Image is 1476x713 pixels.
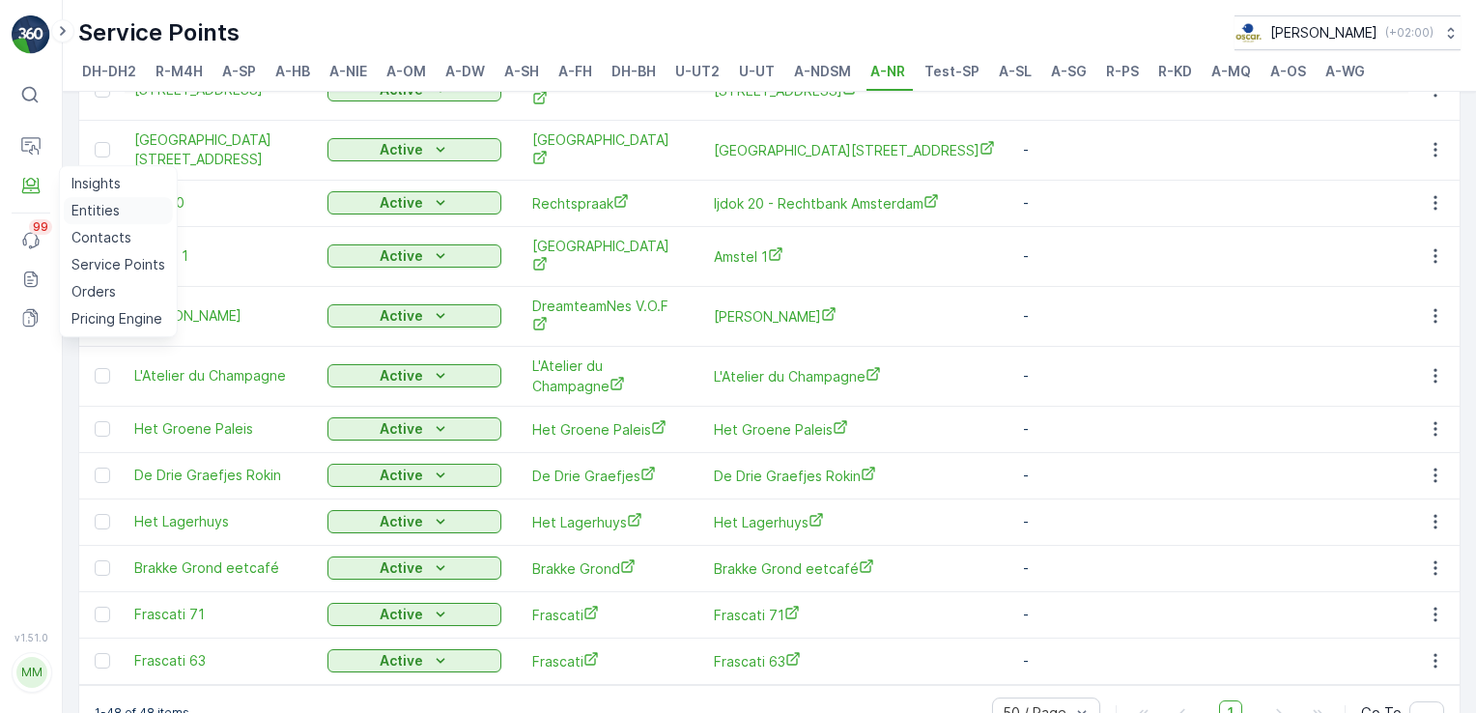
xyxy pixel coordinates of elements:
span: A-SH [504,62,539,81]
p: Active [380,651,423,670]
button: Active [327,244,501,268]
span: A-OM [386,62,426,81]
a: Van Kerkwijk [714,306,1004,327]
span: A-NIE [329,62,367,81]
span: A-NR [870,62,905,81]
p: Active [380,512,423,531]
span: [PERSON_NAME] [134,306,308,326]
a: Van Kerkwijk [134,306,308,326]
span: U-UT2 [675,62,720,81]
span: v 1.51.0 [12,632,50,643]
span: [PERSON_NAME] [714,306,1004,327]
p: Active [380,306,423,326]
a: Frascati [532,605,683,625]
a: Frascati [532,651,683,671]
button: Active [327,464,501,487]
span: [GEOGRAPHIC_DATA][STREET_ADDRESS] [714,140,1004,160]
button: Active [327,304,501,328]
span: Test-SP [924,62,979,81]
button: Active [327,191,501,214]
img: basis-logo_rgb2x.png [1235,22,1263,43]
span: Het Lagerhuys [714,512,1004,532]
button: Active [327,649,501,672]
span: DH-BH [611,62,656,81]
a: Ijdok 20 - Rechtbank Amsterdam [714,193,1004,214]
a: Brakke Grond eetcafé [134,558,308,578]
span: A-SP [222,62,256,81]
button: MM [12,647,50,698]
span: A-HB [275,62,310,81]
a: Brakke Grond eetcafé [714,558,1004,579]
button: Active [327,138,501,161]
a: Rechtspraak [532,193,683,214]
span: A-FH [558,62,592,81]
a: 99 [12,221,50,260]
p: 99 [33,219,48,235]
span: R-KD [1158,62,1192,81]
p: Active [380,246,423,266]
button: Active [327,364,501,387]
a: Amstel 1 [134,246,308,266]
button: Active [327,603,501,626]
span: Brakke Grond [532,558,683,579]
a: Frascati 71 [714,605,1004,625]
p: ( +02:00 ) [1385,25,1433,41]
span: A-WG [1325,62,1365,81]
a: De Drie Graefjes Rokin [714,466,1004,486]
a: Frascati 63 [134,651,308,670]
p: Active [380,466,423,485]
button: [PERSON_NAME](+02:00) [1235,15,1461,50]
div: Toggle Row Selected [95,514,110,529]
div: Toggle Row Selected [95,368,110,384]
span: R-PS [1106,62,1139,81]
div: Toggle Row Selected [95,468,110,483]
button: Active [327,510,501,533]
span: Frascati 63 [714,651,1004,671]
a: Het Groene Paleis [134,419,308,439]
button: Active [327,556,501,580]
a: Gemeente Amsterdam [532,237,683,276]
a: Ijdok 20 [134,193,308,213]
p: Active [380,605,423,624]
div: Toggle Row Selected [95,421,110,437]
span: Het Lagerhuys [532,512,683,532]
p: [PERSON_NAME] [1270,23,1377,43]
a: Frascati 71 [134,605,308,624]
a: De Drie Graefjes [532,466,683,486]
p: Service Points [78,17,240,48]
div: Toggle Row Selected [95,142,110,157]
a: Nieuwe Uilenburgerstraat 59 [714,140,1004,160]
span: A-OS [1270,62,1306,81]
div: Toggle Row Selected [95,653,110,669]
div: Toggle Row Selected [95,607,110,622]
a: L'Atelier du Champagne [714,366,1004,386]
a: Amstel 1 [714,246,1004,267]
img: logo [12,15,50,54]
p: Active [380,193,423,213]
a: L'Atelier du Champagne [134,366,308,385]
a: Het Groene Paleis [714,419,1004,440]
p: Active [380,558,423,578]
a: De Drie Graefjes Rokin [134,466,308,485]
span: U-UT [739,62,775,81]
span: L'Atelier du Champagne [532,356,683,396]
span: [GEOGRAPHIC_DATA] [532,237,683,276]
span: DreamteamNes V.O.F [532,297,683,336]
span: [GEOGRAPHIC_DATA] [532,130,683,170]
